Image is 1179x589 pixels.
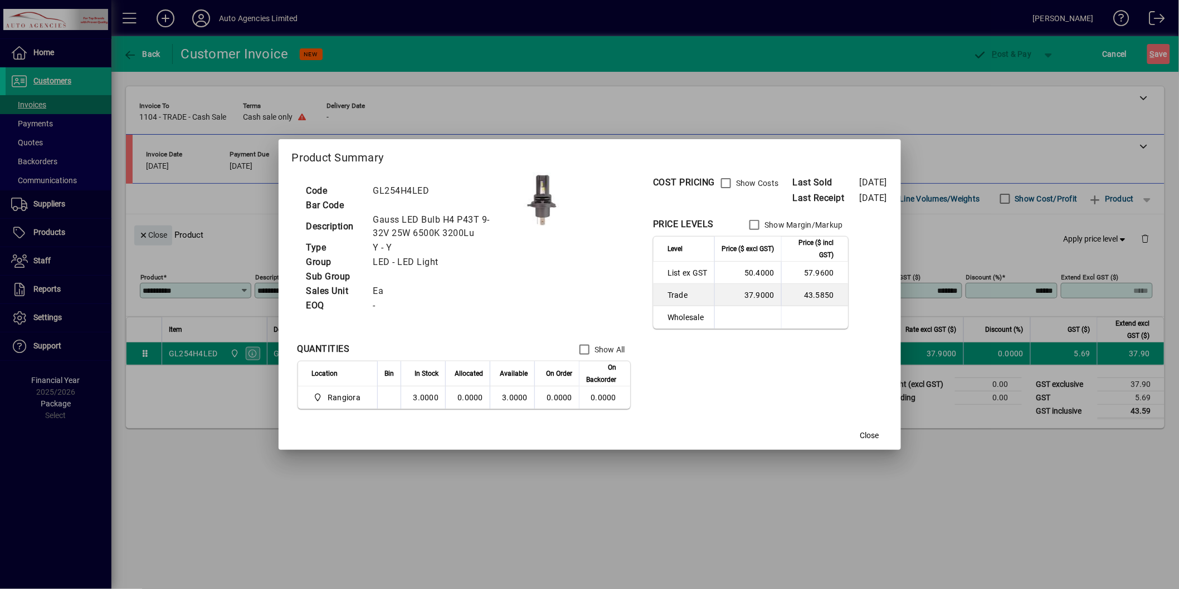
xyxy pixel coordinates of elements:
[415,367,439,380] span: In Stock
[328,392,360,403] span: Rangiora
[668,243,683,255] span: Level
[762,219,843,230] label: Show Margin/Markup
[301,198,368,213] td: Bar Code
[793,192,860,205] span: Last Receipt
[279,139,901,171] h2: Product Summary
[368,298,515,313] td: -
[781,262,848,284] td: 57.9600
[781,284,848,306] td: 43.5850
[368,284,515,298] td: Ea
[500,367,528,380] span: Available
[860,430,879,441] span: Close
[384,367,394,380] span: Bin
[586,361,616,386] span: On Backorder
[368,240,515,255] td: Y - Y
[312,391,366,404] span: Rangiora
[734,178,779,189] label: Show Costs
[301,269,368,284] td: Sub Group
[368,213,515,240] td: Gauss LED Bulb H4 P43T 9-32V 25W 6500K 3200Lu
[301,213,368,240] td: Description
[301,284,368,298] td: Sales Unit
[788,237,834,261] span: Price ($ incl GST)
[401,386,445,409] td: 3.0000
[653,176,715,189] div: COST PRICING
[668,267,708,278] span: List ex GST
[668,289,708,301] span: Trade
[368,184,515,198] td: GL254H4LED
[298,342,350,356] div: QUANTITIES
[592,344,625,355] label: Show All
[852,425,888,445] button: Close
[455,367,483,380] span: Allocated
[714,284,781,306] td: 37.9000
[860,177,888,188] span: [DATE]
[653,218,714,231] div: PRICE LEVELS
[368,255,515,269] td: LED - LED Light
[722,243,774,255] span: Price ($ excl GST)
[546,367,572,380] span: On Order
[860,193,888,203] span: [DATE]
[579,386,630,409] td: 0.0000
[714,262,781,284] td: 50.4000
[301,184,368,198] td: Code
[445,386,490,409] td: 0.0000
[490,386,534,409] td: 3.0000
[301,298,368,313] td: EOQ
[301,240,368,255] td: Type
[547,393,573,402] span: 0.0000
[312,367,338,380] span: Location
[668,312,708,323] span: Wholesale
[793,176,860,189] span: Last Sold
[515,172,571,228] img: contain
[301,255,368,269] td: Group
